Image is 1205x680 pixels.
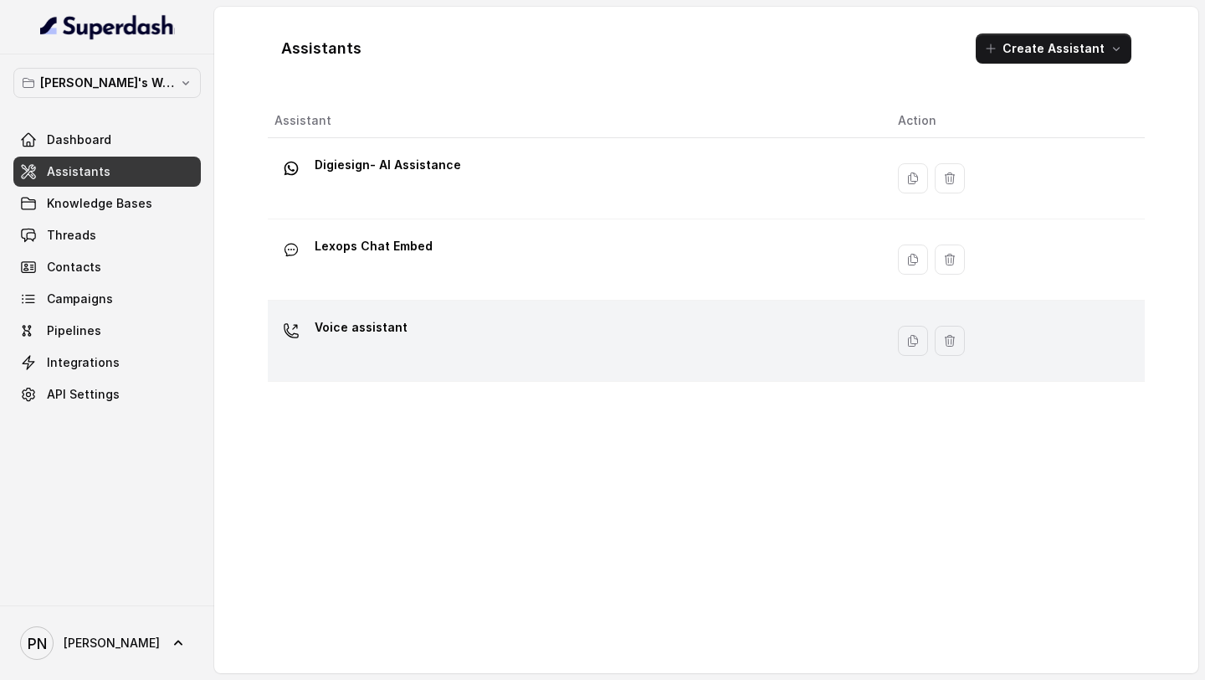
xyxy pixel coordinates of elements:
a: Pipelines [13,316,201,346]
p: Lexops Chat Embed [315,233,433,260]
a: Threads [13,220,201,250]
th: Action [885,104,1145,138]
span: Knowledge Bases [47,195,152,212]
img: light.svg [40,13,175,40]
span: Threads [47,227,96,244]
text: PN [28,635,47,652]
a: Contacts [13,252,201,282]
p: Digiesign- AI Assistance [315,152,461,178]
a: API Settings [13,379,201,410]
a: Campaigns [13,284,201,314]
span: Integrations [47,354,120,371]
a: Knowledge Bases [13,188,201,219]
button: Create Assistant [976,33,1131,64]
span: Dashboard [47,131,111,148]
th: Assistant [268,104,885,138]
a: Assistants [13,157,201,187]
a: Integrations [13,348,201,378]
a: Dashboard [13,125,201,155]
a: [PERSON_NAME] [13,620,201,667]
button: [PERSON_NAME]'s Workspace [13,68,201,98]
p: Voice assistant [315,314,408,341]
span: [PERSON_NAME] [64,635,160,652]
span: Assistants [47,163,110,180]
span: Pipelines [47,322,101,339]
span: API Settings [47,386,120,403]
span: Campaigns [47,291,113,307]
h1: Assistants [281,35,361,62]
span: Contacts [47,259,101,276]
p: [PERSON_NAME]'s Workspace [40,73,174,93]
